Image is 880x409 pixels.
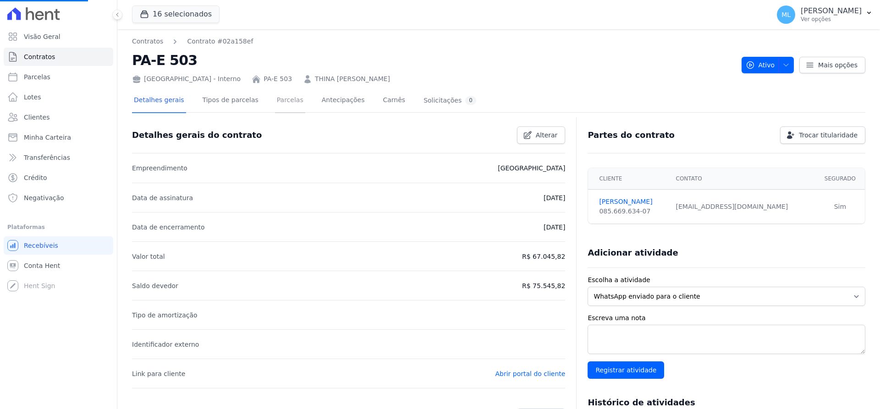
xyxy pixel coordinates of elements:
span: Trocar titularidade [799,131,858,140]
span: Visão Geral [24,32,60,41]
a: Clientes [4,108,113,126]
div: [EMAIL_ADDRESS][DOMAIN_NAME] [676,202,810,212]
span: Negativação [24,193,64,202]
h3: Partes do contrato [588,130,675,141]
div: Plataformas [7,222,110,233]
span: Crédito [24,173,47,182]
div: 085.669.634-07 [599,207,665,216]
span: Recebíveis [24,241,58,250]
p: Ver opções [801,16,862,23]
button: 16 selecionados [132,5,220,23]
p: Valor total [132,251,165,262]
a: Parcelas [275,89,305,113]
a: Solicitações0 [422,89,478,113]
label: Escolha a atividade [588,275,865,285]
p: R$ 67.045,82 [522,251,565,262]
span: Parcelas [24,72,50,82]
h3: Detalhes gerais do contrato [132,130,262,141]
a: Recebíveis [4,236,113,255]
div: 0 [465,96,476,105]
span: Conta Hent [24,261,60,270]
a: Conta Hent [4,256,113,275]
a: Carnês [381,89,407,113]
span: Clientes [24,113,49,122]
td: Sim [815,190,865,224]
p: Saldo devedor [132,280,178,291]
a: Alterar [517,126,566,144]
p: Empreendimento [132,163,187,174]
div: Solicitações [423,96,476,105]
a: Tipos de parcelas [201,89,260,113]
label: Escreva uma nota [588,313,865,323]
a: PA-E 503 [264,74,292,84]
input: Registrar atividade [588,361,664,379]
p: Data de assinatura [132,192,193,203]
span: ML [781,11,791,18]
span: Alterar [536,131,558,140]
p: Data de encerramento [132,222,205,233]
button: Ativo [742,57,794,73]
a: Parcelas [4,68,113,86]
a: THINA [PERSON_NAME] [315,74,390,84]
th: Contato [671,168,815,190]
p: Link para cliente [132,368,185,379]
a: Abrir portal do cliente [495,370,565,377]
button: ML [PERSON_NAME] Ver opções [770,2,880,27]
a: [PERSON_NAME] [599,197,665,207]
h3: Histórico de atividades [588,397,695,408]
nav: Breadcrumb [132,37,734,46]
p: Identificador externo [132,339,199,350]
span: Mais opções [818,60,858,70]
span: Ativo [746,57,775,73]
p: Tipo de amortização [132,310,198,321]
p: [DATE] [544,192,565,203]
p: [PERSON_NAME] [801,6,862,16]
p: [DATE] [544,222,565,233]
p: R$ 75.545,82 [522,280,565,291]
a: Contratos [132,37,163,46]
th: Cliente [588,168,670,190]
a: Negativação [4,189,113,207]
nav: Breadcrumb [132,37,253,46]
span: Contratos [24,52,55,61]
a: Contrato #02a158ef [187,37,253,46]
p: [GEOGRAPHIC_DATA] [498,163,565,174]
span: Minha Carteira [24,133,71,142]
a: Trocar titularidade [780,126,865,144]
th: Segurado [815,168,865,190]
div: [GEOGRAPHIC_DATA] - Interno [132,74,241,84]
a: Antecipações [320,89,367,113]
h3: Adicionar atividade [588,247,678,258]
a: Lotes [4,88,113,106]
h2: PA-E 503 [132,50,734,71]
a: Mais opções [799,57,865,73]
a: Crédito [4,169,113,187]
a: Contratos [4,48,113,66]
a: Minha Carteira [4,128,113,147]
a: Detalhes gerais [132,89,186,113]
span: Lotes [24,93,41,102]
a: Transferências [4,148,113,167]
a: Visão Geral [4,27,113,46]
span: Transferências [24,153,70,162]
